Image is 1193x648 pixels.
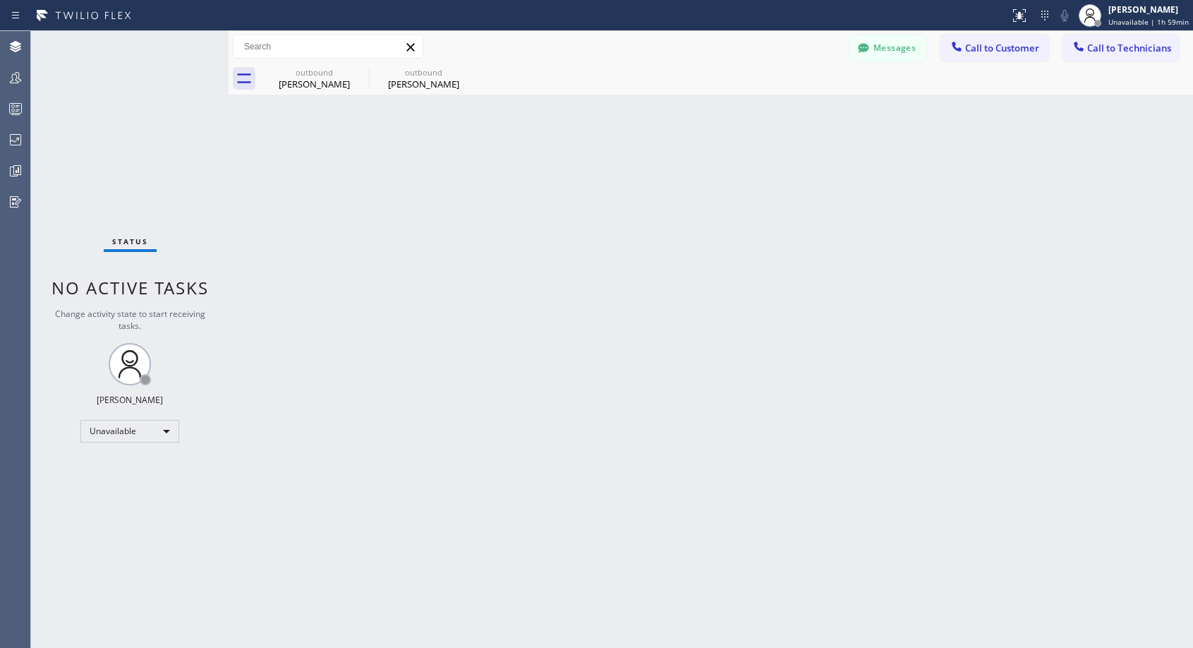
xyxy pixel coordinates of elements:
[370,63,477,95] div: Carlos Rodriguez
[1108,4,1189,16] div: [PERSON_NAME]
[370,78,477,90] div: [PERSON_NAME]
[112,236,148,246] span: Status
[80,420,179,443] div: Unavailable
[234,35,423,58] input: Search
[52,276,209,299] span: No active tasks
[261,63,368,95] div: Carlos Rodriguez
[1108,17,1189,27] span: Unavailable | 1h 59min
[1062,35,1179,61] button: Call to Technicians
[55,308,205,332] span: Change activity state to start receiving tasks.
[1055,6,1074,25] button: Mute
[370,67,477,78] div: outbound
[965,42,1039,54] span: Call to Customer
[849,35,926,61] button: Messages
[97,394,163,406] div: [PERSON_NAME]
[261,78,368,90] div: [PERSON_NAME]
[261,67,368,78] div: outbound
[940,35,1048,61] button: Call to Customer
[1087,42,1171,54] span: Call to Technicians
